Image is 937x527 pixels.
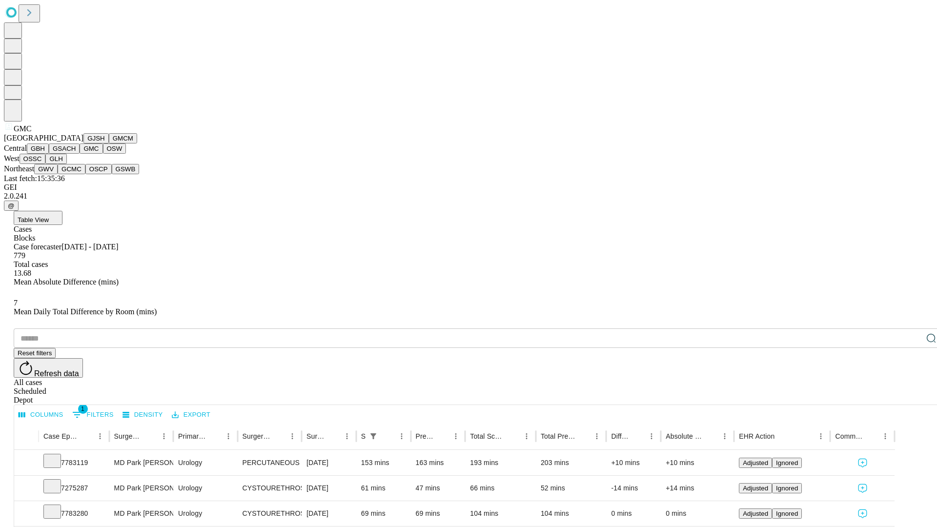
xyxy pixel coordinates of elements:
[367,429,380,443] div: 1 active filter
[19,480,34,497] button: Expand
[34,164,58,174] button: GWV
[114,450,168,475] div: MD Park [PERSON_NAME]
[243,450,297,475] div: PERCUTANEOUS NEPHROSTOLITHOTOMY OVER 2CM
[208,429,222,443] button: Sort
[739,432,774,440] div: EHR Action
[61,243,118,251] span: [DATE] - [DATE]
[178,450,232,475] div: Urology
[611,476,656,501] div: -14 mins
[416,476,461,501] div: 47 mins
[361,476,406,501] div: 61 mins
[14,260,48,268] span: Total cases
[666,432,703,440] div: Absolute Difference
[361,501,406,526] div: 69 mins
[43,450,104,475] div: 7783119
[4,134,83,142] span: [GEOGRAPHIC_DATA]
[70,407,116,423] button: Show filters
[14,269,31,277] span: 13.68
[143,429,157,443] button: Sort
[4,192,933,201] div: 2.0.241
[739,508,772,519] button: Adjusted
[14,307,157,316] span: Mean Daily Total Difference by Room (mins)
[470,450,531,475] div: 193 mins
[112,164,140,174] button: GSWB
[285,429,299,443] button: Menu
[4,201,19,211] button: @
[18,216,49,223] span: Table View
[18,349,52,357] span: Reset filters
[120,407,165,423] button: Density
[739,458,772,468] button: Adjusted
[520,429,533,443] button: Menu
[541,501,602,526] div: 104 mins
[340,429,354,443] button: Menu
[4,174,65,182] span: Last fetch: 15:35:36
[4,154,20,162] span: West
[776,459,798,466] span: Ignored
[743,485,768,492] span: Adjusted
[470,501,531,526] div: 104 mins
[611,432,630,440] div: Difference
[775,429,789,443] button: Sort
[14,251,25,260] span: 779
[326,429,340,443] button: Sort
[114,501,168,526] div: MD Park [PERSON_NAME]
[367,429,380,443] button: Show filters
[776,510,798,517] span: Ignored
[416,450,461,475] div: 163 mins
[361,432,366,440] div: Scheduled In Room Duration
[878,429,892,443] button: Menu
[14,124,31,133] span: GMC
[243,476,297,501] div: CYSTOURETHROSCOPY WITH INSERTION URETERAL [MEDICAL_DATA]
[506,429,520,443] button: Sort
[541,432,576,440] div: Total Predicted Duration
[666,501,729,526] div: 0 mins
[20,154,46,164] button: OSSC
[470,476,531,501] div: 66 mins
[576,429,590,443] button: Sort
[666,476,729,501] div: +14 mins
[169,407,213,423] button: Export
[704,429,718,443] button: Sort
[14,348,56,358] button: Reset filters
[14,211,62,225] button: Table View
[306,501,351,526] div: [DATE]
[272,429,285,443] button: Sort
[19,455,34,472] button: Expand
[80,429,93,443] button: Sort
[814,429,828,443] button: Menu
[16,407,66,423] button: Select columns
[58,164,85,174] button: GCMC
[43,501,104,526] div: 7783280
[178,476,232,501] div: Urology
[361,450,406,475] div: 153 mins
[541,476,602,501] div: 52 mins
[306,450,351,475] div: [DATE]
[14,358,83,378] button: Refresh data
[14,243,61,251] span: Case forecaster
[743,459,768,466] span: Adjusted
[449,429,463,443] button: Menu
[772,458,802,468] button: Ignored
[178,501,232,526] div: Urology
[114,432,143,440] div: Surgeon Name
[718,429,732,443] button: Menu
[93,429,107,443] button: Menu
[222,429,235,443] button: Menu
[4,144,27,152] span: Central
[80,143,102,154] button: GMC
[470,432,505,440] div: Total Scheduled Duration
[157,429,171,443] button: Menu
[27,143,49,154] button: GBH
[772,508,802,519] button: Ignored
[4,183,933,192] div: GEI
[865,429,878,443] button: Sort
[306,476,351,501] div: [DATE]
[631,429,645,443] button: Sort
[78,404,88,414] span: 1
[645,429,658,443] button: Menu
[416,432,435,440] div: Predicted In Room Duration
[49,143,80,154] button: GSACH
[772,483,802,493] button: Ignored
[416,501,461,526] div: 69 mins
